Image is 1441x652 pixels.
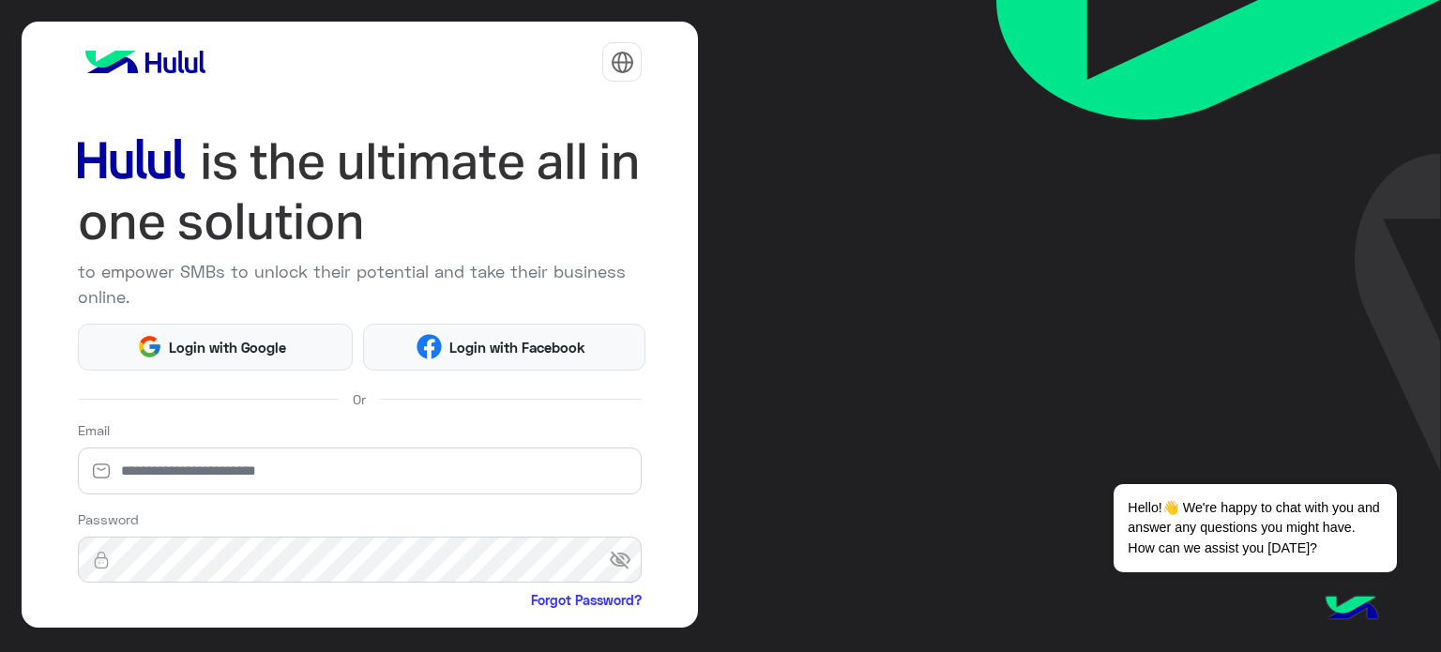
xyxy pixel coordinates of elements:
[417,334,442,359] img: Facebook
[442,337,592,358] span: Login with Facebook
[78,43,213,81] img: logo
[78,420,110,440] label: Email
[611,51,634,74] img: tab
[78,324,353,371] button: Login with Google
[162,337,294,358] span: Login with Google
[1319,577,1385,643] img: hulul-logo.png
[353,389,366,409] span: Or
[363,324,645,371] button: Login with Facebook
[1114,484,1396,572] span: Hello!👋 We're happy to chat with you and answer any questions you might have. How can we assist y...
[609,543,643,577] span: visibility_off
[78,551,125,569] img: lock
[78,509,139,529] label: Password
[137,334,162,359] img: Google
[78,259,643,310] p: to empower SMBs to unlock their potential and take their business online.
[78,131,643,252] img: hululLoginTitle_EN.svg
[531,590,642,610] a: Forgot Password?
[78,462,125,480] img: email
